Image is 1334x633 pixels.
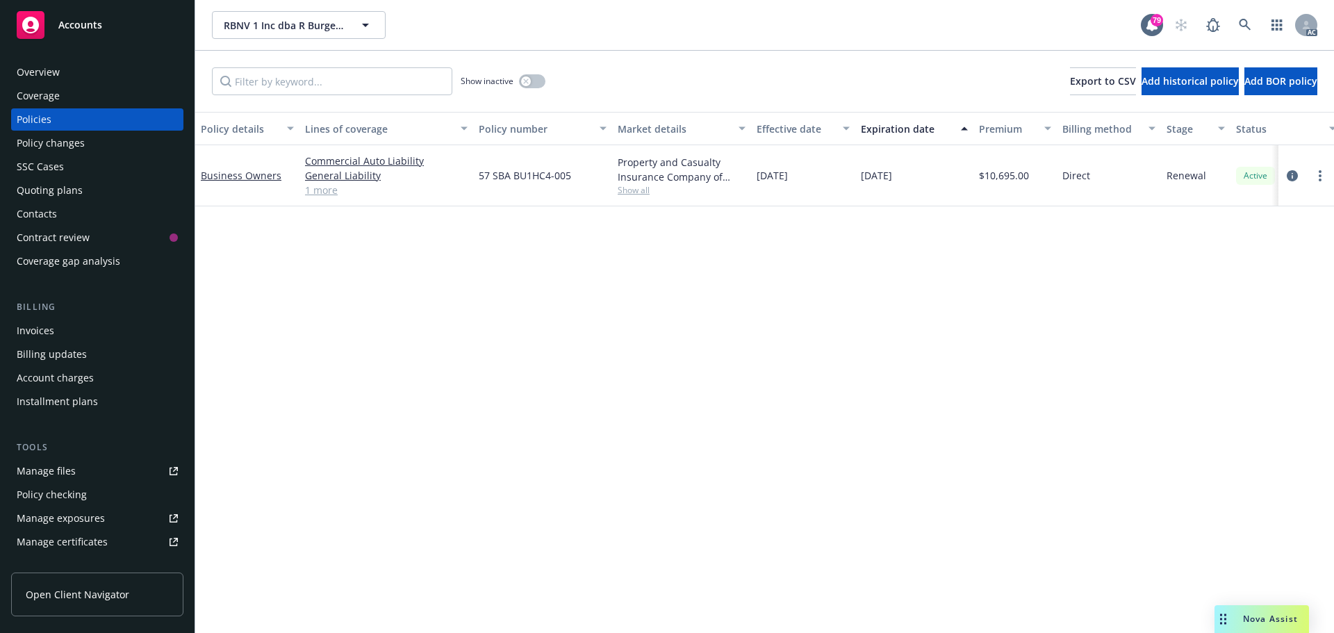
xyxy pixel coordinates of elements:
button: Add historical policy [1142,67,1239,95]
div: Billing [11,300,183,314]
a: Manage files [11,460,183,482]
div: Market details [618,122,730,136]
a: circleInformation [1284,167,1301,184]
div: Invoices [17,320,54,342]
a: Billing updates [11,343,183,365]
a: Manage claims [11,554,183,577]
div: Expiration date [861,122,953,136]
button: Expiration date [855,112,973,145]
a: Manage exposures [11,507,183,529]
div: Status [1236,122,1321,136]
div: Overview [17,61,60,83]
button: Lines of coverage [299,112,473,145]
a: Contract review [11,227,183,249]
a: Account charges [11,367,183,389]
a: Business Owners [201,169,281,182]
button: Policy number [473,112,612,145]
div: Policy checking [17,484,87,506]
div: Tools [11,441,183,454]
a: Coverage gap analysis [11,250,183,272]
span: [DATE] [861,168,892,183]
div: Manage claims [17,554,87,577]
a: Overview [11,61,183,83]
a: Report a Bug [1199,11,1227,39]
div: Quoting plans [17,179,83,202]
div: Policies [17,108,51,131]
span: [DATE] [757,168,788,183]
a: General Liability [305,168,468,183]
a: Coverage [11,85,183,107]
span: Export to CSV [1070,74,1136,88]
a: Installment plans [11,391,183,413]
span: 57 SBA BU1HC4-005 [479,168,571,183]
div: Manage exposures [17,507,105,529]
div: Account charges [17,367,94,389]
a: SSC Cases [11,156,183,178]
div: Billing method [1062,122,1140,136]
div: Coverage gap analysis [17,250,120,272]
a: Commercial Auto Liability [305,154,468,168]
div: Drag to move [1214,605,1232,633]
a: Contacts [11,203,183,225]
div: 79 [1151,14,1163,26]
a: more [1312,167,1328,184]
div: Billing updates [17,343,87,365]
span: RBNV 1 Inc dba R Burgers [224,18,344,33]
a: Policies [11,108,183,131]
span: Active [1242,170,1269,182]
a: Policy checking [11,484,183,506]
a: Quoting plans [11,179,183,202]
a: 1 more [305,183,468,197]
span: $10,695.00 [979,168,1029,183]
div: Manage certificates [17,531,108,553]
span: Open Client Navigator [26,587,129,602]
button: Effective date [751,112,855,145]
div: Property and Casualty Insurance Company of [GEOGRAPHIC_DATA], Hartford Insurance Group [618,155,746,184]
div: Coverage [17,85,60,107]
button: Premium [973,112,1057,145]
div: Contacts [17,203,57,225]
div: Policy number [479,122,591,136]
a: Accounts [11,6,183,44]
button: Export to CSV [1070,67,1136,95]
button: Policy details [195,112,299,145]
div: Lines of coverage [305,122,452,136]
button: Market details [612,112,751,145]
button: Stage [1161,112,1230,145]
button: Add BOR policy [1244,67,1317,95]
span: Show all [618,184,746,196]
a: Switch app [1263,11,1291,39]
span: Direct [1062,168,1090,183]
span: Show inactive [461,75,513,87]
input: Filter by keyword... [212,67,452,95]
div: Installment plans [17,391,98,413]
div: Stage [1167,122,1210,136]
button: RBNV 1 Inc dba R Burgers [212,11,386,39]
div: Policy details [201,122,279,136]
button: Nova Assist [1214,605,1309,633]
div: Policy changes [17,132,85,154]
button: Billing method [1057,112,1161,145]
a: Search [1231,11,1259,39]
span: Add BOR policy [1244,74,1317,88]
a: Policy changes [11,132,183,154]
div: Contract review [17,227,90,249]
span: Accounts [58,19,102,31]
a: Manage certificates [11,531,183,553]
a: Start snowing [1167,11,1195,39]
span: Renewal [1167,168,1206,183]
div: Manage files [17,460,76,482]
div: Premium [979,122,1036,136]
div: Effective date [757,122,834,136]
span: Add historical policy [1142,74,1239,88]
a: Invoices [11,320,183,342]
span: Nova Assist [1243,613,1298,625]
div: SSC Cases [17,156,64,178]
